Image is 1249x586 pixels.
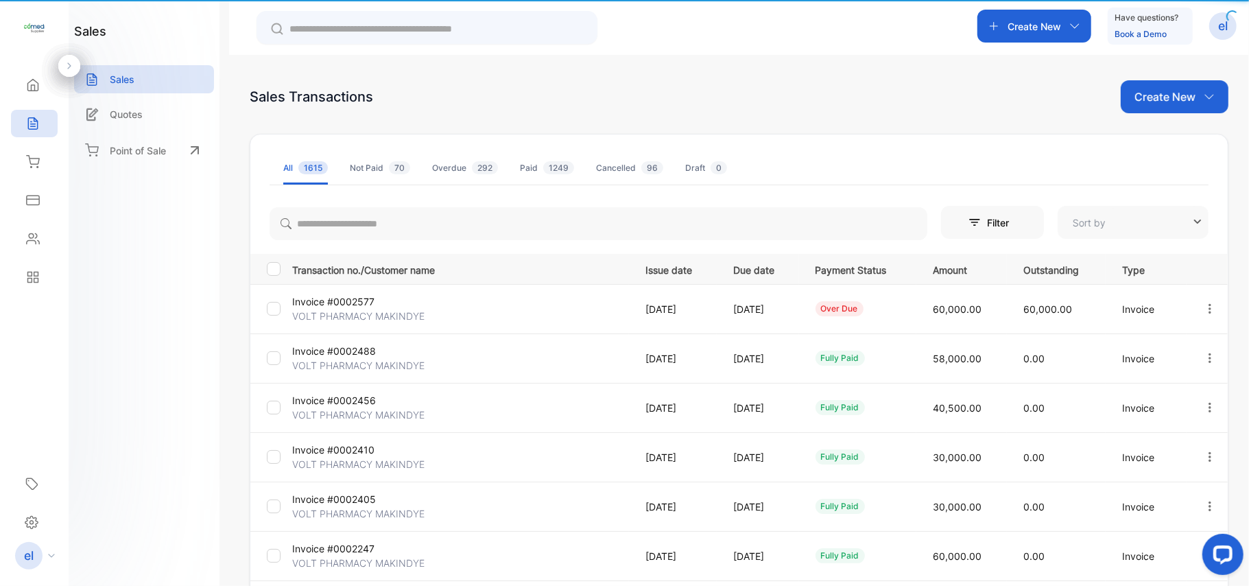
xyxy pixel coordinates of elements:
[110,143,166,158] p: Point of Sale
[1023,501,1045,513] span: 0.00
[350,162,410,174] div: Not Paid
[596,162,663,174] div: Cancelled
[292,443,404,457] p: Invoice #0002410
[74,135,214,165] a: Point of Sale
[292,309,425,323] p: VOLT PHARMACY MAKINDYE
[1122,302,1175,316] p: Invoice
[520,162,574,174] div: Paid
[74,22,106,40] h1: sales
[1209,10,1237,43] button: el
[645,401,706,415] p: [DATE]
[816,351,865,366] div: fully paid
[733,260,787,277] p: Due date
[292,457,425,471] p: VOLT PHARMACY MAKINDYE
[110,72,134,86] p: Sales
[1122,450,1175,465] p: Invoice
[1122,500,1175,514] p: Invoice
[1218,17,1228,35] p: el
[641,161,663,174] span: 96
[24,18,45,38] img: logo
[292,294,404,309] p: Invoice #0002577
[472,161,498,174] span: 292
[292,556,425,570] p: VOLT PHARMACY MAKINDYE
[933,402,982,414] span: 40,500.00
[645,302,706,316] p: [DATE]
[816,449,865,465] div: fully paid
[816,301,864,316] div: over due
[977,10,1091,43] button: Create New
[1115,11,1178,25] p: Have questions?
[1023,260,1094,277] p: Outstanding
[1008,19,1061,34] p: Create New
[685,162,727,174] div: Draft
[933,452,982,463] span: 30,000.00
[1122,260,1175,277] p: Type
[645,351,706,366] p: [DATE]
[292,344,404,358] p: Invoice #0002488
[110,107,143,121] p: Quotes
[1134,89,1196,105] p: Create New
[292,492,404,506] p: Invoice #0002405
[1122,351,1175,366] p: Invoice
[733,450,787,465] p: [DATE]
[933,550,982,562] span: 60,000.00
[1023,353,1045,364] span: 0.00
[645,500,706,514] p: [DATE]
[933,501,982,513] span: 30,000.00
[1023,550,1045,562] span: 0.00
[1191,528,1249,586] iframe: LiveChat chat widget
[292,393,404,408] p: Invoice #0002456
[733,302,787,316] p: [DATE]
[933,260,995,277] p: Amount
[1023,303,1072,315] span: 60,000.00
[292,260,628,277] p: Transaction no./Customer name
[543,161,574,174] span: 1249
[292,506,425,521] p: VOLT PHARMACY MAKINDYE
[733,549,787,563] p: [DATE]
[74,100,214,128] a: Quotes
[733,351,787,366] p: [DATE]
[645,450,706,465] p: [DATE]
[816,499,865,514] div: fully paid
[1122,549,1175,563] p: Invoice
[298,161,328,174] span: 1615
[432,162,498,174] div: Overdue
[292,408,425,422] p: VOLT PHARMACY MAKINDYE
[816,260,905,277] p: Payment Status
[1073,215,1106,230] p: Sort by
[733,500,787,514] p: [DATE]
[389,161,410,174] span: 70
[283,162,328,174] div: All
[292,358,425,373] p: VOLT PHARMACY MAKINDYE
[816,400,865,415] div: fully paid
[933,303,982,315] span: 60,000.00
[74,65,214,93] a: Sales
[1121,80,1228,113] button: Create New
[645,260,706,277] p: Issue date
[1122,401,1175,415] p: Invoice
[933,353,982,364] span: 58,000.00
[733,401,787,415] p: [DATE]
[1115,29,1167,39] a: Book a Demo
[711,161,727,174] span: 0
[1023,402,1045,414] span: 0.00
[645,549,706,563] p: [DATE]
[292,541,404,556] p: Invoice #0002247
[24,547,34,565] p: el
[1058,206,1209,239] button: Sort by
[816,548,865,563] div: fully paid
[250,86,373,107] div: Sales Transactions
[1023,452,1045,463] span: 0.00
